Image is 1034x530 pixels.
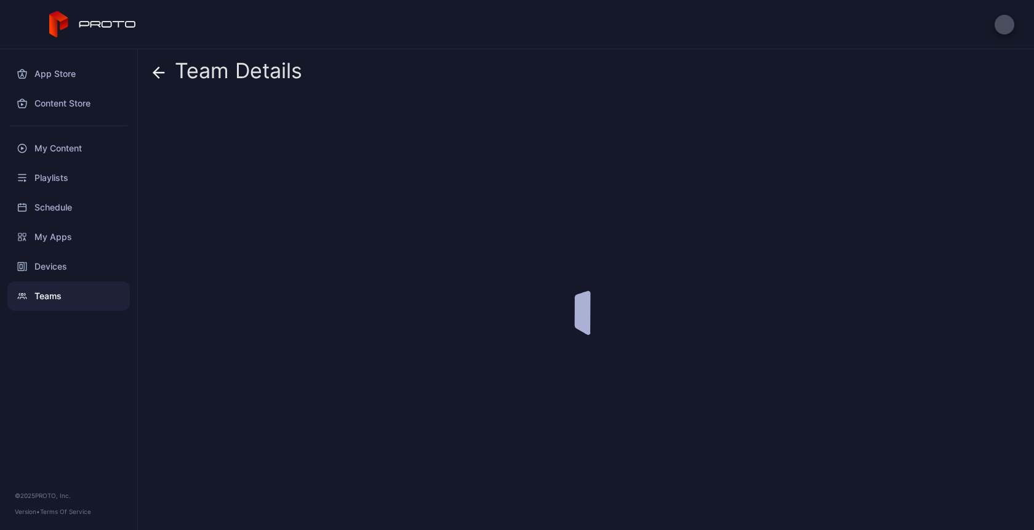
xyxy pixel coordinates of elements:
a: My Content [7,134,130,163]
a: Schedule [7,193,130,222]
a: Teams [7,281,130,311]
a: Terms Of Service [40,508,91,515]
a: Content Store [7,89,130,118]
div: © 2025 PROTO, Inc. [15,491,122,500]
a: Playlists [7,163,130,193]
div: Team Details [153,59,302,89]
a: My Apps [7,222,130,252]
span: Version • [15,508,40,515]
a: Devices [7,252,130,281]
a: App Store [7,59,130,89]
